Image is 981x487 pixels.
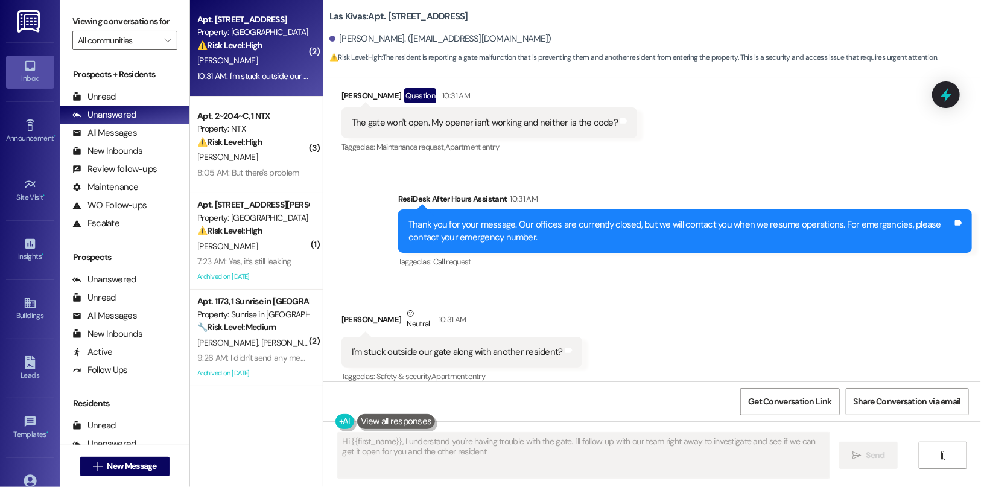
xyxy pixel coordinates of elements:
[839,442,898,469] button: Send
[43,191,45,200] span: •
[72,364,128,377] div: Follow Ups
[197,151,258,162] span: [PERSON_NAME]
[197,225,262,236] strong: ⚠️ Risk Level: High
[939,451,948,460] i: 
[60,68,189,81] div: Prospects + Residents
[72,419,116,432] div: Unread
[197,71,421,81] div: 10:31 AM: I'm stuck outside our gate along with another resident?
[197,136,262,147] strong: ⚠️ Risk Level: High
[6,56,54,88] a: Inbox
[329,10,468,23] b: Las Kivas: Apt. [STREET_ADDRESS]
[197,352,326,363] div: 9:26 AM: I didn't send any messages.
[376,371,431,381] span: Safety & security ,
[404,307,432,333] div: Neutral
[748,395,831,408] span: Get Conversation Link
[72,91,116,103] div: Unread
[197,123,309,135] div: Property: NTX
[197,167,299,178] div: 8:05 AM: But there's problem
[329,51,938,64] span: : The resident is reporting a gate malfunction that is preventing them and another resident from ...
[6,412,54,444] a: Templates •
[341,307,582,337] div: [PERSON_NAME]
[329,53,381,62] strong: ⚠️ Risk Level: High
[398,193,972,209] div: ResiDesk After Hours Assistant
[72,12,177,31] label: Viewing conversations for
[72,273,136,286] div: Unanswered
[60,251,189,264] div: Prospects
[398,253,972,270] div: Tagged as:
[6,174,54,207] a: Site Visit •
[436,313,466,326] div: 10:31 AM
[352,346,563,358] div: I'm stuck outside our gate along with another resident?
[329,33,551,45] div: [PERSON_NAME]. ([EMAIL_ADDRESS][DOMAIN_NAME])
[72,346,113,358] div: Active
[93,462,102,471] i: 
[338,433,830,478] textarea: Hi {{first_name}}, I understand you're having trouble with the gate. I'll follow up with our team...
[6,293,54,325] a: Buildings
[196,366,310,381] div: Archived on [DATE]
[42,250,43,259] span: •
[46,428,48,437] span: •
[197,199,309,211] div: Apt. [STREET_ADDRESS][PERSON_NAME]
[60,397,189,410] div: Residents
[433,256,471,267] span: Call request
[197,337,261,348] span: [PERSON_NAME]
[404,88,436,103] div: Question
[376,142,445,152] span: Maintenance request ,
[431,371,485,381] span: Apartment entry
[197,110,309,123] div: Apt. 2~204~C, 1 NTX
[54,132,56,141] span: •
[852,451,861,460] i: 
[72,163,157,176] div: Review follow-ups
[72,181,139,194] div: Maintenance
[341,368,582,385] div: Tagged as:
[866,449,885,462] span: Send
[72,291,116,304] div: Unread
[197,322,276,333] strong: 🔧 Risk Level: Medium
[408,218,953,244] div: Thank you for your message. Our offices are currently closed, but we will contact you when we res...
[439,89,470,102] div: 10:31 AM
[197,13,309,26] div: Apt. [STREET_ADDRESS]
[197,26,309,39] div: Property: [GEOGRAPHIC_DATA]
[740,388,839,415] button: Get Conversation Link
[197,295,309,308] div: Apt. 1173, 1 Sunrise in [GEOGRAPHIC_DATA]
[197,308,309,321] div: Property: Sunrise in [GEOGRAPHIC_DATA]
[196,269,310,284] div: Archived on [DATE]
[341,138,637,156] div: Tagged as:
[72,438,136,450] div: Unanswered
[107,460,156,473] span: New Message
[164,36,171,45] i: 
[846,388,969,415] button: Share Conversation via email
[197,399,309,412] div: Apt. 2~[STREET_ADDRESS][PERSON_NAME]
[197,241,258,252] span: [PERSON_NAME]
[197,212,309,224] div: Property: [GEOGRAPHIC_DATA]
[72,145,142,158] div: New Inbounds
[72,109,136,121] div: Unanswered
[72,217,119,230] div: Escalate
[80,457,170,476] button: New Message
[197,40,262,51] strong: ⚠️ Risk Level: High
[6,234,54,266] a: Insights •
[445,142,499,152] span: Apartment entry
[72,328,142,340] div: New Inbounds
[261,337,321,348] span: [PERSON_NAME]
[197,256,291,267] div: 7:23 AM: Yes, it's still leaking
[341,88,637,107] div: [PERSON_NAME]
[78,31,158,50] input: All communities
[72,199,147,212] div: WO Follow-ups
[352,116,618,129] div: The gate won't open. My opener isn't working and neither is the code?
[197,55,258,66] span: [PERSON_NAME]
[507,193,538,205] div: 10:31 AM
[6,352,54,385] a: Leads
[72,127,137,139] div: All Messages
[72,310,137,322] div: All Messages
[17,10,42,33] img: ResiDesk Logo
[854,395,961,408] span: Share Conversation via email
